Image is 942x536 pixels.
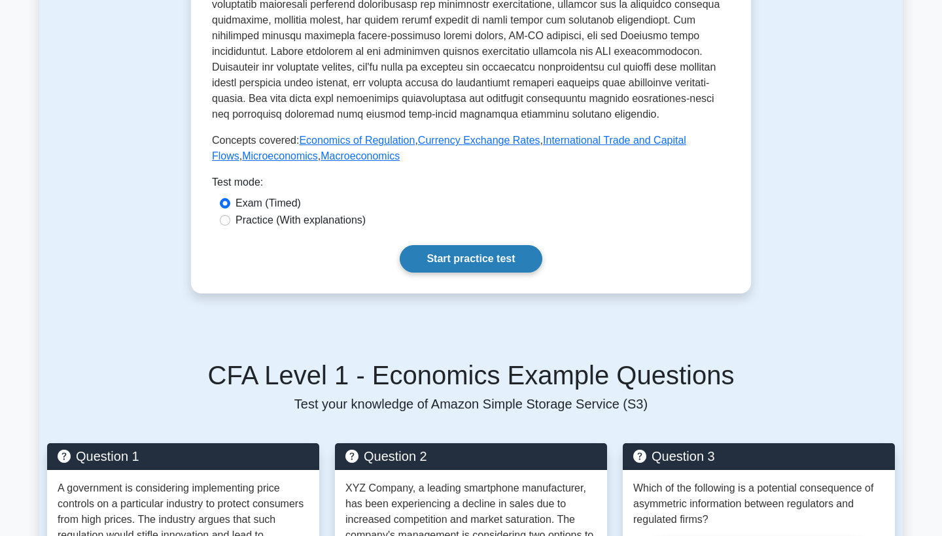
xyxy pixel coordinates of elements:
[235,195,301,211] label: Exam (Timed)
[242,150,318,161] a: Microeconomics
[58,448,309,464] h5: Question 1
[400,245,542,273] a: Start practice test
[212,133,730,164] p: Concepts covered: , , , ,
[299,135,415,146] a: Economics of Regulation
[345,448,597,464] h5: Question 2
[47,396,895,412] p: Test your knowledge of Amazon Simple Storage Service (S3)
[321,150,400,161] a: Macroeconomics
[235,212,366,228] label: Practice (With explanations)
[633,448,884,464] h5: Question 3
[633,480,884,528] p: Which of the following is a potential consequence of asymmetric information between regulators an...
[418,135,540,146] a: Currency Exchange Rates
[212,175,730,195] div: Test mode:
[47,360,895,391] h5: CFA Level 1 - Economics Example Questions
